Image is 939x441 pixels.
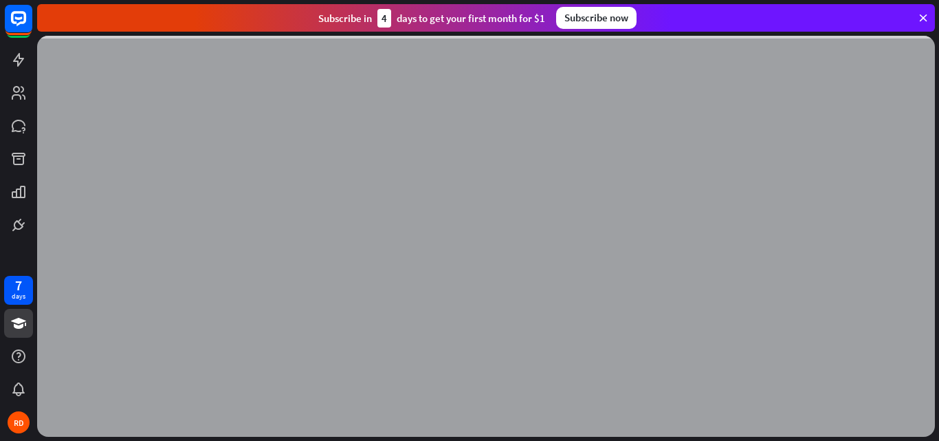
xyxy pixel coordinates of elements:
div: Subscribe now [556,7,637,29]
div: days [12,292,25,301]
div: 4 [377,9,391,28]
div: 7 [15,279,22,292]
div: RD [8,411,30,433]
div: Subscribe in days to get your first month for $1 [318,9,545,28]
a: 7 days [4,276,33,305]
